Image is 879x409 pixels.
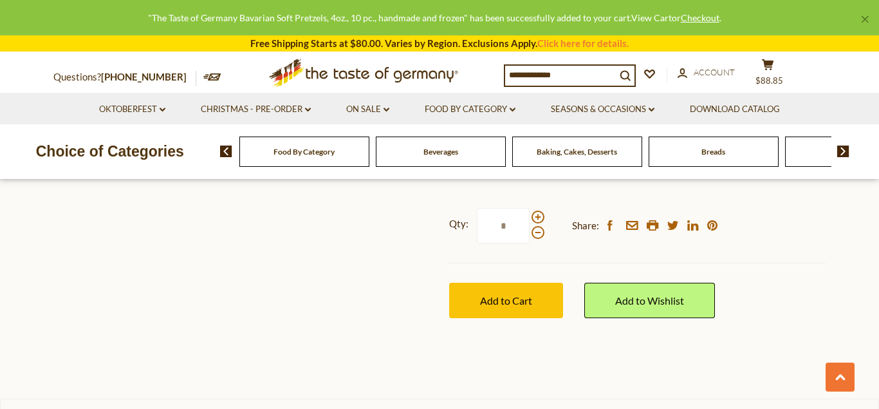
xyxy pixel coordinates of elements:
[690,102,780,117] a: Download Catalog
[678,66,735,80] a: Account
[53,69,196,86] p: Questions?
[701,147,725,157] a: Breads
[861,15,869,23] a: ×
[572,218,599,234] span: Share:
[694,67,735,77] span: Account
[631,12,672,23] a: View Cart
[537,37,629,49] a: Click here for details.
[220,146,232,157] img: previous arrow
[537,147,617,157] a: Baking, Cakes, Desserts
[748,59,787,91] button: $88.85
[273,147,335,157] a: Food By Category
[551,102,654,117] a: Seasons & Occasions
[10,10,858,25] div: "The Taste of Germany Bavarian Soft Pretzels, 4oz., 10 pc., handmade and frozen" has been success...
[201,102,311,117] a: Christmas - PRE-ORDER
[425,102,515,117] a: Food By Category
[346,102,389,117] a: On Sale
[755,75,783,86] span: $88.85
[101,71,187,82] a: [PHONE_NUMBER]
[681,12,719,23] a: Checkout
[480,294,532,307] span: Add to Cart
[449,216,468,232] strong: Qty:
[837,146,849,157] img: next arrow
[99,102,165,117] a: Oktoberfest
[477,208,530,243] input: Qty:
[449,283,563,318] button: Add to Cart
[423,147,458,157] a: Beverages
[584,283,715,318] a: Add to Wishlist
